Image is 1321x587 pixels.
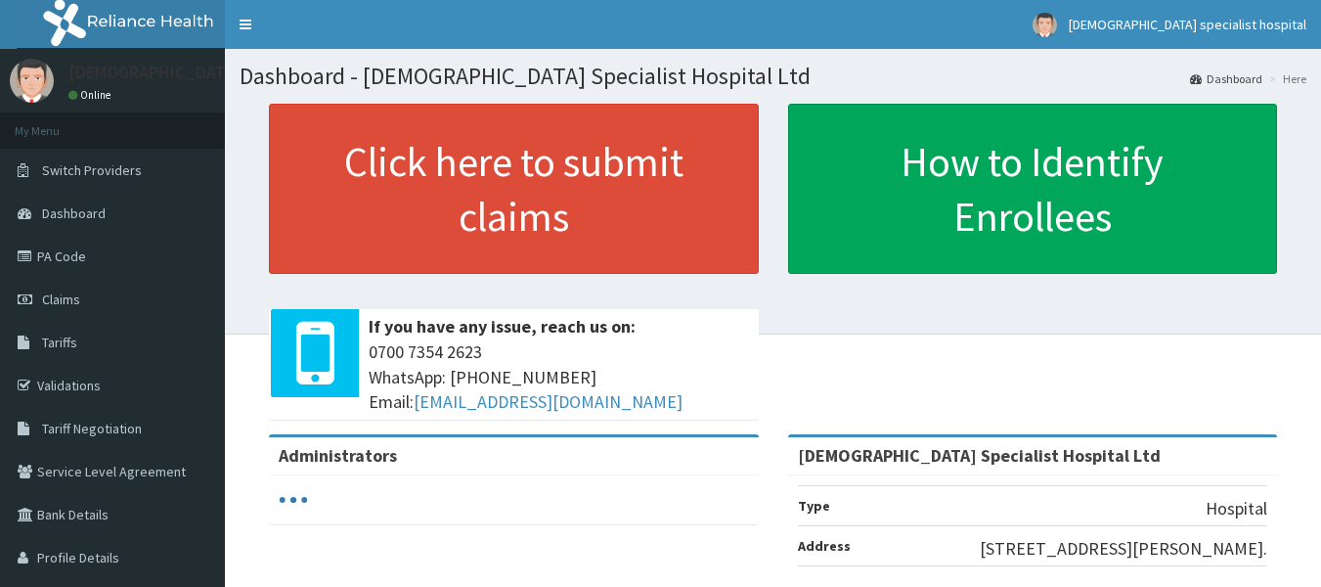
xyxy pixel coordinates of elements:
a: Dashboard [1190,70,1262,87]
span: 0700 7354 2623 WhatsApp: [PHONE_NUMBER] Email: [369,339,749,415]
a: Click here to submit claims [269,104,759,274]
span: Dashboard [42,204,106,222]
span: Tariff Negotiation [42,420,142,437]
p: [DEMOGRAPHIC_DATA] specialist hospital [68,64,385,81]
span: Switch Providers [42,161,142,179]
span: Claims [42,291,80,308]
img: User Image [10,59,54,103]
span: [DEMOGRAPHIC_DATA] specialist hospital [1069,16,1306,33]
h1: Dashboard - [DEMOGRAPHIC_DATA] Specialist Hospital Ltd [240,64,1306,89]
b: Administrators [279,444,397,467]
span: Tariffs [42,334,77,351]
a: [EMAIL_ADDRESS][DOMAIN_NAME] [414,390,683,413]
p: [STREET_ADDRESS][PERSON_NAME]. [980,536,1267,562]
a: Online [68,88,115,102]
b: Address [798,537,851,555]
b: Type [798,497,830,515]
p: Hospital [1206,496,1267,521]
svg: audio-loading [279,485,308,515]
li: Here [1264,70,1306,87]
a: How to Identify Enrollees [788,104,1278,274]
img: User Image [1033,13,1057,37]
b: If you have any issue, reach us on: [369,315,636,338]
strong: [DEMOGRAPHIC_DATA] Specialist Hospital Ltd [798,444,1161,467]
